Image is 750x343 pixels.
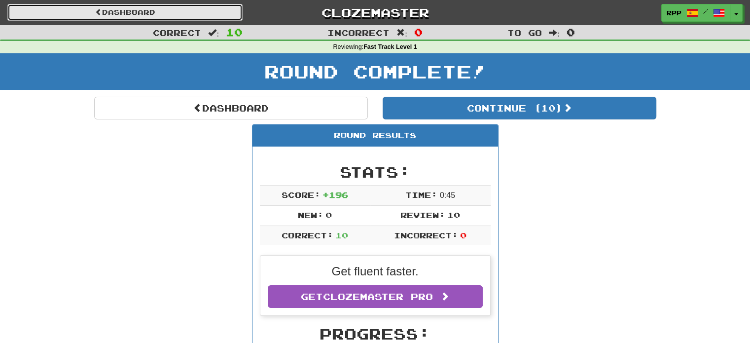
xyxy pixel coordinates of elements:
[335,230,348,240] span: 10
[405,190,437,199] span: Time:
[327,28,390,38] span: Incorrect
[282,230,333,240] span: Correct:
[208,29,219,37] span: :
[298,210,323,220] span: New:
[394,230,458,240] span: Incorrect:
[383,97,656,119] button: Continue (10)
[703,8,708,15] span: /
[257,4,493,21] a: Clozemaster
[440,191,455,199] span: 0 : 45
[3,62,747,81] h1: Round Complete!
[94,97,368,119] a: Dashboard
[667,8,681,17] span: RPP
[400,210,445,220] span: Review:
[447,210,460,220] span: 10
[260,164,491,180] h2: Stats:
[567,26,575,38] span: 0
[414,26,423,38] span: 0
[268,285,483,308] a: GetClozemaster Pro
[260,326,491,342] h2: Progress:
[322,190,348,199] span: + 196
[460,230,466,240] span: 0
[363,43,417,50] strong: Fast Track Level 1
[282,190,320,199] span: Score:
[252,125,498,147] div: Round Results
[323,291,433,302] span: Clozemaster Pro
[7,4,243,21] a: Dashboard
[549,29,560,37] span: :
[226,26,243,38] span: 10
[268,263,483,280] p: Get fluent faster.
[396,29,407,37] span: :
[153,28,201,38] span: Correct
[661,4,730,22] a: RPP /
[325,210,332,220] span: 0
[507,28,542,38] span: To go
